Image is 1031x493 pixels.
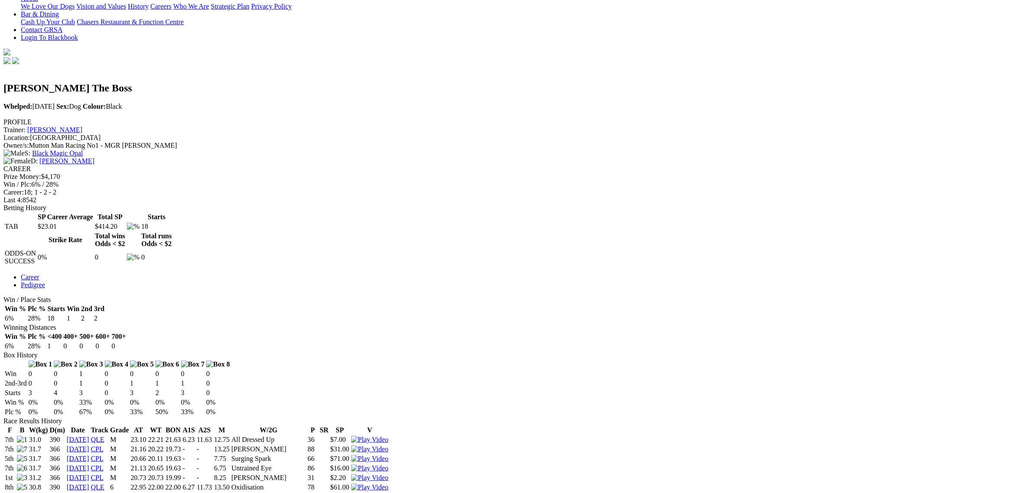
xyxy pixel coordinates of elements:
[79,389,103,397] td: 3
[155,360,179,368] img: Box 6
[3,149,30,157] span: S:
[104,370,129,378] td: 0
[76,3,126,10] a: Vision and Values
[83,103,106,110] b: Colour:
[17,464,27,472] img: 6
[37,232,94,248] th: Strike Rate
[4,379,27,388] td: 2nd-3rd
[3,157,31,165] img: Female
[182,454,195,463] td: -
[351,483,388,491] a: View replay
[213,464,230,473] td: 6.75
[206,360,230,368] img: Box 8
[129,398,154,407] td: 0%
[49,435,66,444] td: 390
[3,181,1028,188] div: 6% / 28%
[165,426,181,435] th: BON
[3,57,10,64] img: facebook.svg
[3,188,1028,196] div: 18; 1 - 2 - 2
[95,342,110,350] td: 0
[3,134,30,141] span: Location:
[110,454,129,463] td: M
[3,103,55,110] span: [DATE]
[231,474,306,482] td: [PERSON_NAME]
[53,389,78,397] td: 4
[155,398,180,407] td: 0%
[130,464,147,473] td: 21.13
[148,454,164,463] td: 20.11
[29,445,48,454] td: 31.7
[181,370,205,378] td: 0
[130,435,147,444] td: 23.10
[21,26,62,33] a: Contact GRSA
[213,454,230,463] td: 7.75
[307,464,318,473] td: 86
[148,426,164,435] th: WT
[307,483,318,492] td: 78
[148,474,164,482] td: 20.73
[79,408,103,416] td: 67%
[29,435,48,444] td: 31.0
[181,408,205,416] td: 33%
[49,445,66,454] td: 366
[3,196,23,204] span: Last 4:
[79,379,103,388] td: 1
[29,426,48,435] th: W(kg)
[213,426,230,435] th: M
[27,126,82,133] a: [PERSON_NAME]
[3,173,1028,181] div: $4,170
[4,370,27,378] td: Win
[196,445,213,454] td: -
[17,455,27,463] img: 5
[330,454,350,463] td: $71.00
[351,474,388,482] img: Play Video
[94,213,126,221] th: Total SP
[231,426,306,435] th: W/2G
[141,213,172,221] th: Starts
[4,389,27,397] td: Starts
[307,474,318,482] td: 31
[182,464,195,473] td: -
[196,483,213,492] td: 11.73
[330,464,350,473] td: $16.00
[66,426,90,435] th: Date
[4,483,16,492] td: 8th
[155,370,180,378] td: 0
[196,474,213,482] td: -
[129,370,154,378] td: 0
[21,10,59,18] a: Bar & Dining
[29,360,52,368] img: Box 1
[95,332,110,341] th: 600+
[3,165,1028,173] div: CAREER
[49,426,66,435] th: D(m)
[49,474,66,482] td: 366
[110,483,129,492] td: 6
[27,314,46,323] td: 28%
[16,426,28,435] th: B
[110,445,129,454] td: M
[17,445,27,453] img: 7
[181,398,205,407] td: 0%
[231,483,306,492] td: Oxidisation
[67,455,89,462] a: [DATE]
[3,126,26,133] span: Trainer:
[77,18,184,26] a: Chasers Restaurant & Function Centre
[141,222,172,231] td: 18
[4,454,16,463] td: 5th
[49,483,66,492] td: 390
[110,426,129,435] th: Grade
[141,249,172,266] td: 0
[155,408,180,416] td: 50%
[53,398,78,407] td: 0%
[4,249,36,266] td: ODDS-ON SUCCESS
[29,483,48,492] td: 30.8
[104,379,129,388] td: 0
[3,296,1028,304] div: Win / Place Stats
[47,305,65,313] th: Starts
[129,389,154,397] td: 3
[47,342,62,350] td: 1
[81,305,93,313] th: 2nd
[330,426,350,435] th: SP
[129,379,154,388] td: 1
[67,436,89,443] a: [DATE]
